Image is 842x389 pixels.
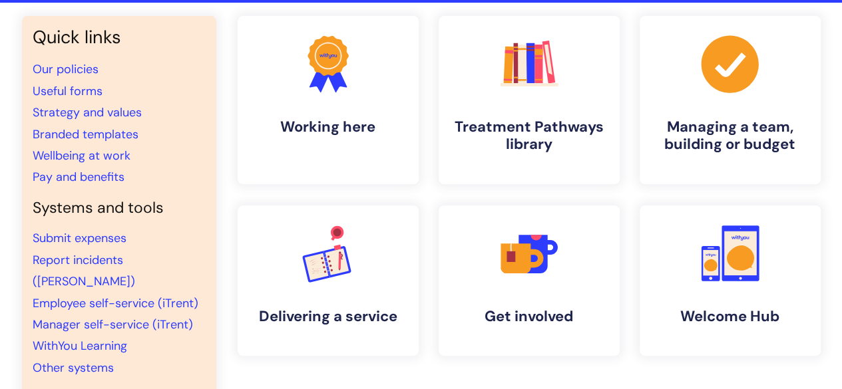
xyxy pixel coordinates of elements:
a: Report incidents ([PERSON_NAME]) [33,252,135,289]
a: Useful forms [33,83,103,99]
a: Branded templates [33,126,138,142]
a: Get involved [439,205,620,356]
h4: Delivering a service [248,308,408,325]
a: Welcome Hub [640,205,821,356]
h4: Systems and tools [33,199,206,217]
a: Submit expenses [33,230,126,246]
a: Our policies [33,61,99,77]
a: Delivering a service [238,205,419,356]
a: Strategy and values [33,104,142,120]
a: Employee self-service (iTrent) [33,295,198,311]
h3: Quick links [33,27,206,48]
h4: Managing a team, building or budget [650,118,810,154]
a: Other systems [33,360,114,376]
a: Manager self-service (iTrent) [33,317,193,332]
h4: Working here [248,118,408,136]
h4: Welcome Hub [650,308,810,325]
h4: Treatment Pathways library [449,118,609,154]
a: Pay and benefits [33,169,124,185]
h4: Get involved [449,308,609,325]
a: WithYou Learning [33,338,127,354]
a: Working here [238,16,419,184]
a: Wellbeing at work [33,148,130,164]
a: Managing a team, building or budget [640,16,821,184]
a: Treatment Pathways library [439,16,620,184]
